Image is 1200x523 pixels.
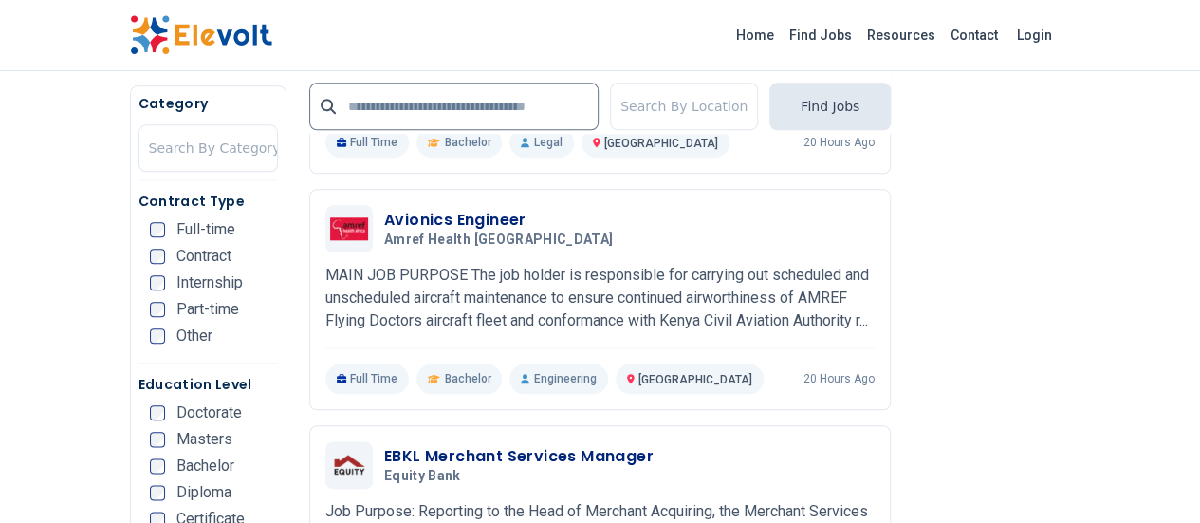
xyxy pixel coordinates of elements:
[1006,16,1063,54] a: Login
[150,275,165,290] input: Internship
[325,264,875,332] p: MAIN JOB PURPOSE The job holder is responsible for carrying out scheduled and unscheduled aircraf...
[444,371,490,386] span: Bachelor
[769,83,891,130] button: Find Jobs
[325,205,875,394] a: Amref Health AfricaAvionics EngineerAmref Health [GEOGRAPHIC_DATA]MAIN JOB PURPOSE The job holder...
[384,445,654,468] h3: EBKL Merchant Services Manager
[729,20,782,50] a: Home
[176,275,243,290] span: Internship
[384,209,621,232] h3: Avionics Engineer
[384,468,461,485] span: Equity Bank
[176,222,235,237] span: Full-time
[782,20,859,50] a: Find Jobs
[176,458,234,474] span: Bachelor
[604,137,718,150] span: [GEOGRAPHIC_DATA]
[150,249,165,264] input: Contract
[176,432,232,447] span: Masters
[803,371,875,386] p: 20 hours ago
[638,373,752,386] span: [GEOGRAPHIC_DATA]
[176,405,242,420] span: Doctorate
[176,485,231,500] span: Diploma
[150,222,165,237] input: Full-time
[176,302,239,317] span: Part-time
[325,364,410,394] p: Full Time
[150,302,165,317] input: Part-time
[859,20,943,50] a: Resources
[150,328,165,344] input: Other
[150,405,165,420] input: Doctorate
[943,20,1006,50] a: Contact
[138,192,278,211] h5: Contract Type
[150,485,165,500] input: Diploma
[130,15,272,55] img: Elevolt
[325,127,410,158] p: Full Time
[176,249,231,264] span: Contract
[330,452,368,478] img: Equity Bank
[138,375,278,394] h5: Education Level
[150,432,165,447] input: Masters
[509,364,607,394] p: Engineering
[138,94,278,113] h5: Category
[384,232,614,249] span: Amref Health [GEOGRAPHIC_DATA]
[444,135,490,150] span: Bachelor
[509,127,573,158] p: Legal
[176,328,212,344] span: Other
[330,217,368,239] img: Amref Health Africa
[803,135,875,150] p: 20 hours ago
[150,458,165,474] input: Bachelor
